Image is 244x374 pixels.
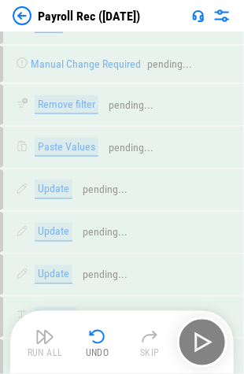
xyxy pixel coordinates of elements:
[35,138,98,157] div: Paste Values
[213,6,231,25] img: Settings menu
[83,269,128,281] div: pending...
[109,142,153,154] div: pending...
[35,265,72,284] div: Update
[35,308,76,327] div: Auto Fill
[72,324,123,361] button: Undo
[35,180,72,199] div: Update
[86,349,109,358] div: Undo
[35,223,72,242] div: Update
[38,9,140,24] div: Payroll Rec ([DATE])
[147,58,192,70] div: pending...
[109,99,153,111] div: pending...
[35,95,98,114] div: Remove filter
[31,58,141,70] div: Manual Change Required
[83,184,128,196] div: pending...
[83,227,128,239] div: pending...
[192,9,205,22] img: Support
[13,6,31,25] img: Back
[88,328,107,346] img: Undo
